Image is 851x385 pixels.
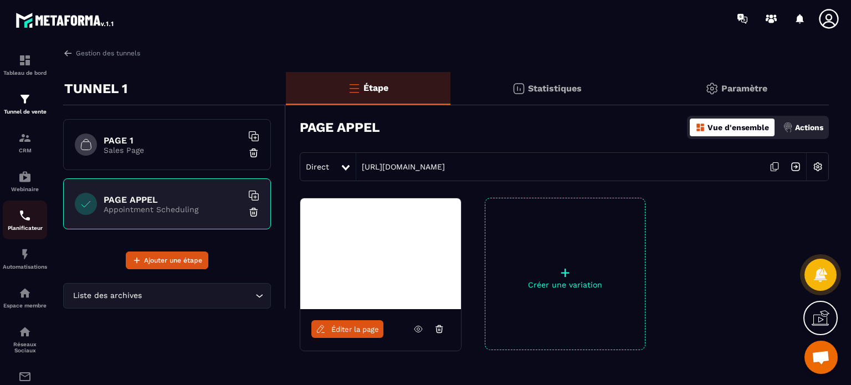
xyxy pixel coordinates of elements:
p: Webinaire [3,186,47,192]
img: image [300,198,461,309]
a: [URL][DOMAIN_NAME] [356,162,445,171]
a: automationsautomationsEspace membre [3,278,47,317]
a: formationformationCRM [3,123,47,162]
span: Liste des archives [70,290,144,302]
img: bars-o.4a397970.svg [347,81,361,95]
img: formation [18,131,32,145]
a: automationsautomationsWebinaire [3,162,47,201]
a: social-networksocial-networkRéseaux Sociaux [3,317,47,362]
p: Créer une variation [485,280,645,289]
img: stats.20deebd0.svg [512,82,525,95]
span: Direct [306,162,329,171]
p: Automatisations [3,264,47,270]
p: Vue d'ensemble [708,123,769,132]
img: formation [18,54,32,67]
a: Gestion des tunnels [63,48,140,58]
p: Paramètre [721,83,767,94]
a: formationformationTunnel de vente [3,84,47,123]
img: trash [248,207,259,218]
img: email [18,370,32,383]
input: Search for option [144,290,253,302]
div: Search for option [63,283,271,309]
img: automations [18,286,32,300]
img: setting-gr.5f69749f.svg [705,82,719,95]
p: CRM [3,147,47,153]
img: formation [18,93,32,106]
a: Éditer la page [311,320,383,338]
a: formationformationTableau de bord [3,45,47,84]
p: Statistiques [528,83,582,94]
img: automations [18,170,32,183]
p: Tunnel de vente [3,109,47,115]
button: Ajouter une étape [126,251,208,269]
p: Appointment Scheduling [104,205,242,214]
a: Ouvrir le chat [804,341,838,374]
img: automations [18,248,32,261]
p: Planificateur [3,225,47,231]
h6: PAGE 1 [104,135,242,146]
span: Ajouter une étape [144,255,202,266]
p: Sales Page [104,146,242,155]
img: arrow-next.bcc2205e.svg [785,156,806,177]
p: TUNNEL 1 [64,78,127,100]
img: arrow [63,48,73,58]
img: scheduler [18,209,32,222]
p: Étape [363,83,388,93]
span: Éditer la page [331,325,379,333]
a: schedulerschedulerPlanificateur [3,201,47,239]
img: setting-w.858f3a88.svg [807,156,828,177]
p: Espace membre [3,302,47,309]
img: trash [248,147,259,158]
p: Actions [795,123,823,132]
h6: PAGE APPEL [104,194,242,205]
p: + [485,265,645,280]
img: social-network [18,325,32,338]
img: logo [16,10,115,30]
img: actions.d6e523a2.png [783,122,793,132]
a: automationsautomationsAutomatisations [3,239,47,278]
img: dashboard-orange.40269519.svg [695,122,705,132]
p: Tableau de bord [3,70,47,76]
h3: PAGE APPEL [300,120,380,135]
p: Réseaux Sociaux [3,341,47,353]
